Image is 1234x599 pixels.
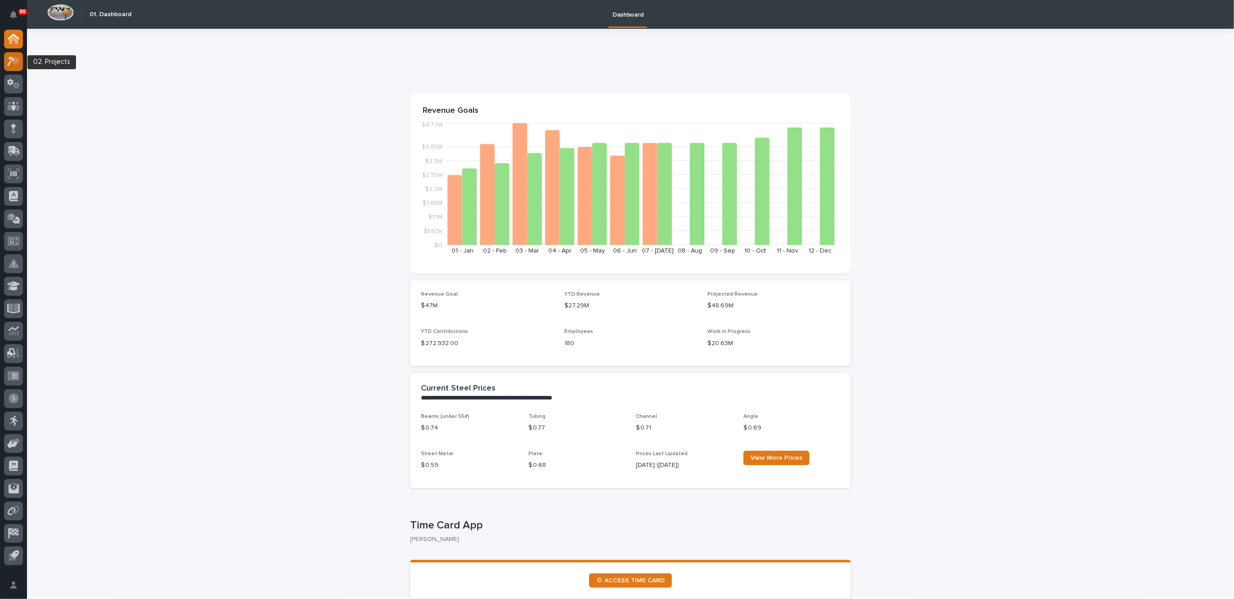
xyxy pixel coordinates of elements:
[613,248,637,254] text: 06 - Jun
[528,451,542,457] span: Plate
[421,329,468,334] span: YTD Contributions
[421,414,469,419] span: Beams (under 55#)
[528,414,545,419] span: Tubing
[751,455,802,461] span: View More Prices
[421,292,458,297] span: Revenue Goal
[410,536,844,543] p: [PERSON_NAME]
[678,248,702,254] text: 08 - Aug
[564,329,593,334] span: Employees
[424,228,443,235] tspan: $550K
[528,423,625,433] p: $ 0.77
[421,451,453,457] span: Sheet Metal
[421,144,443,151] tspan: $3.85M
[4,5,23,24] button: Notifications
[707,301,840,311] p: $48.69M
[707,339,840,348] p: $20.63M
[743,423,840,433] p: $ 0.69
[636,461,733,470] p: [DATE] ([DATE])
[642,248,674,254] text: 07 - [DATE]
[483,248,507,254] text: 02 - Feb
[421,339,554,348] p: $ 272,932.00
[20,9,26,15] p: 90
[636,451,688,457] span: Prices Last Updated
[11,11,23,25] div: Notifications90
[428,214,443,221] tspan: $1.1M
[744,248,766,254] text: 10 - Oct
[410,519,847,532] p: Time Card App
[777,248,799,254] text: 11 - Nov
[528,461,625,470] p: $ 0.68
[589,573,672,588] a: ⏲ ACCESS TIME CARD
[422,200,443,207] tspan: $1.65M
[636,414,657,419] span: Channel
[743,451,809,465] a: View More Prices
[636,423,733,433] p: $ 0.71
[564,292,600,297] span: YTD Revenue
[421,461,518,470] p: $ 0.59
[548,248,572,254] text: 04 - Apr
[421,122,443,129] tspan: $4.77M
[452,248,474,254] text: 01 - Jan
[89,11,131,18] h2: 01. Dashboard
[421,301,554,311] p: $47M
[707,292,758,297] span: Projected Revenue
[809,248,832,254] text: 12 - Dec
[515,248,539,254] text: 03 - Mar
[596,577,665,584] span: ⏲ ACCESS TIME CARD
[710,248,735,254] text: 09 - Sep
[743,414,758,419] span: Angle
[425,186,443,192] tspan: $2.2M
[425,158,443,164] tspan: $3.3M
[421,423,518,433] p: $ 0.74
[434,242,443,248] tspan: $0
[47,4,74,21] img: Workspace Logo
[423,106,838,116] p: Revenue Goals
[564,301,697,311] p: $27.29M
[422,172,443,178] tspan: $2.75M
[580,248,605,254] text: 05 - May
[421,384,496,394] h2: Current Steel Prices
[707,329,751,334] span: Work in Progress
[564,339,697,348] p: 180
